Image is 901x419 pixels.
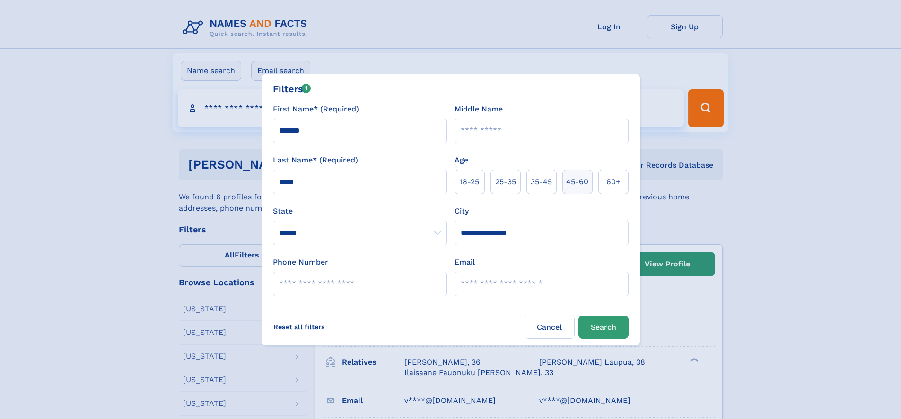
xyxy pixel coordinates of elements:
label: Email [455,257,475,268]
span: 18‑25 [460,176,479,188]
span: 25‑35 [495,176,516,188]
button: Search [578,316,629,339]
label: State [273,205,447,217]
span: 35‑45 [531,176,552,188]
label: Last Name* (Required) [273,154,358,166]
div: Filters [273,82,311,96]
label: City [455,205,469,217]
label: Phone Number [273,257,328,268]
label: Age [455,154,468,166]
label: First Name* (Required) [273,103,359,115]
span: 60+ [606,176,621,188]
label: Reset all filters [267,316,331,338]
span: 45‑60 [566,176,588,188]
label: Middle Name [455,103,503,115]
label: Cancel [525,316,575,339]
